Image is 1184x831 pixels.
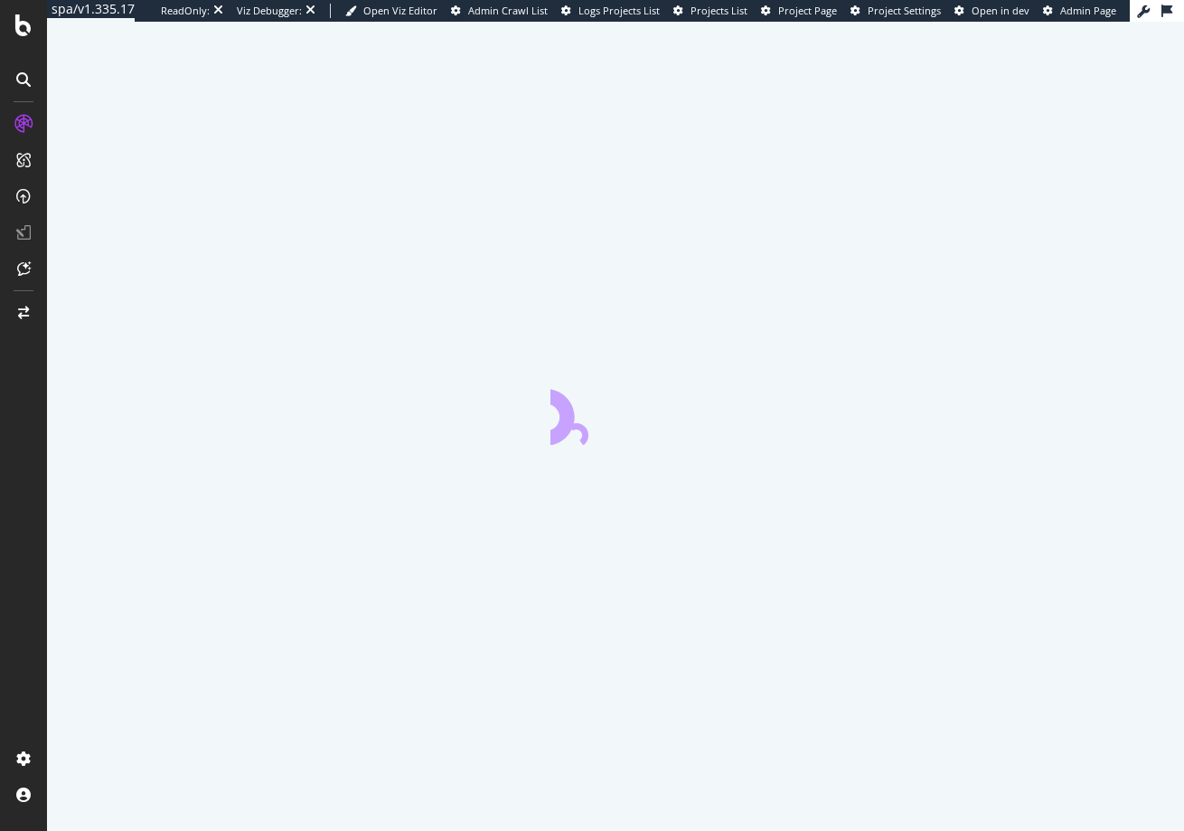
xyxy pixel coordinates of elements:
div: animation [550,380,681,445]
a: Projects List [673,4,747,18]
span: Project Page [778,4,837,17]
span: Logs Projects List [578,4,660,17]
a: Open Viz Editor [345,4,437,18]
span: Open in dev [972,4,1029,17]
span: Project Settings [868,4,941,17]
a: Project Page [761,4,837,18]
div: ReadOnly: [161,4,210,18]
span: Admin Crawl List [468,4,548,17]
a: Admin Crawl List [451,4,548,18]
span: Admin Page [1060,4,1116,17]
a: Open in dev [954,4,1029,18]
div: Viz Debugger: [237,4,302,18]
a: Admin Page [1043,4,1116,18]
a: Logs Projects List [561,4,660,18]
a: Project Settings [850,4,941,18]
span: Open Viz Editor [363,4,437,17]
span: Projects List [691,4,747,17]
